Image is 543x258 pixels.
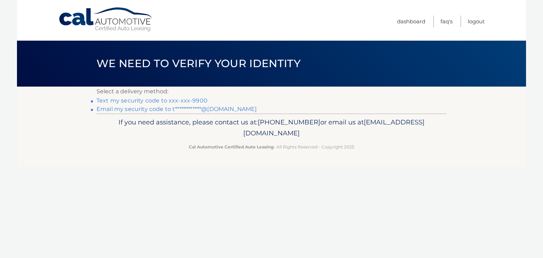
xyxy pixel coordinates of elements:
[58,7,154,32] a: Cal Automotive
[440,16,452,27] a: FAQ's
[189,144,274,149] strong: Cal Automotive Certified Auto Leasing
[97,97,208,104] a: Text my security code to xxx-xxx-9900
[397,16,425,27] a: Dashboard
[468,16,485,27] a: Logout
[97,57,300,70] span: We need to verify your identity
[258,118,320,126] span: [PHONE_NUMBER]
[101,117,442,139] p: If you need assistance, please contact us at: or email us at
[101,143,442,151] p: - All Rights Reserved - Copyright 2025
[97,87,446,96] p: Select a delivery method:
